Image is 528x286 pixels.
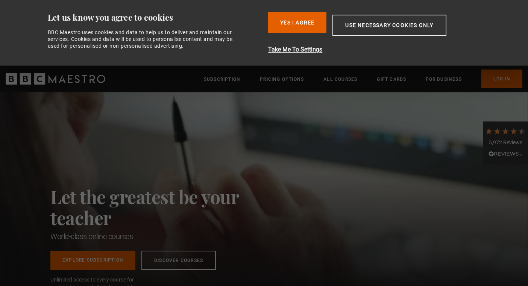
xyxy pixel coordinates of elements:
[260,76,304,83] a: Pricing Options
[323,76,357,83] a: All Courses
[50,251,135,270] a: Explore Subscription
[50,186,272,228] h2: Let the greatest be your teacher
[485,127,526,135] div: 4.7 Stars
[489,151,522,156] img: REVIEWS.io
[485,150,526,159] div: Read All Reviews
[141,251,216,270] a: Discover Courses
[268,45,486,54] button: Take Me To Settings
[6,73,105,85] svg: BBC Maestro
[204,70,522,88] nav: Primary
[377,76,406,83] a: Gift Cards
[332,15,446,36] button: Use necessary cookies only
[204,76,240,83] a: Subscription
[426,76,461,83] a: For business
[483,121,528,165] div: 5,972 ReviewsRead All Reviews
[48,12,262,23] div: Let us know you agree to cookies
[485,139,526,147] div: 5,972 Reviews
[268,12,326,33] button: Yes I Agree
[50,231,272,242] h1: World-class online courses
[48,29,241,50] div: BBC Maestro uses cookies and data to help us to deliver and maintain our services. Cookies and da...
[481,70,522,88] a: Log In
